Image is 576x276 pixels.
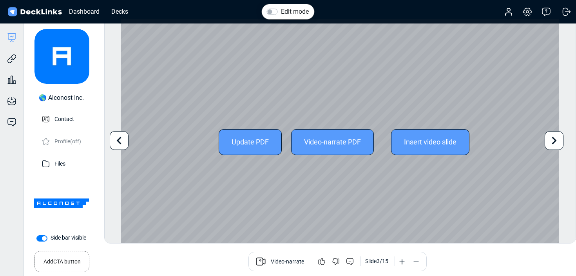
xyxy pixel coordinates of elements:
img: Company Banner [34,176,89,231]
div: Decks [107,7,132,16]
label: Edit mode [281,7,309,16]
img: avatar [34,29,89,84]
label: Side bar visible [51,234,86,242]
span: Video-narrate [271,258,304,267]
div: Dashboard [65,7,103,16]
div: Insert video slide [391,129,469,155]
div: Video-narrate PDF [291,129,374,155]
p: Files [54,158,65,168]
p: Contact [54,114,74,123]
div: Slide 3 / 15 [365,257,388,265]
img: DeckLinks [6,6,63,18]
small: Add CTA button [43,254,81,266]
div: 🌎 Alconost Inc. [39,93,84,103]
div: Update PDF [219,129,282,155]
p: Profile (off) [54,136,81,146]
